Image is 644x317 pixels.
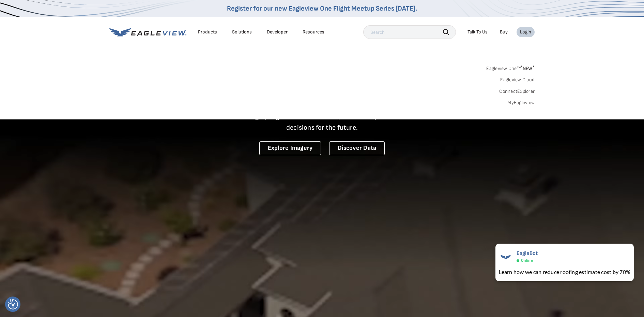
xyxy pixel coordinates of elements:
[486,63,535,71] a: Eagleview One™*NEW*
[363,25,456,39] input: Search
[8,299,18,309] img: Revisit consent button
[232,29,252,35] div: Solutions
[329,141,385,155] a: Discover Data
[198,29,217,35] div: Products
[521,258,533,263] span: Online
[303,29,324,35] div: Resources
[267,29,288,35] a: Developer
[500,77,535,83] a: Eagleview Cloud
[259,141,321,155] a: Explore Imagery
[499,88,535,95] a: ConnectExplorer
[467,29,488,35] div: Talk To Us
[517,250,538,257] span: EagleBot
[227,4,417,13] a: Register for our new Eagleview One Flight Meetup Series [DATE].
[521,66,535,71] span: NEW
[507,100,535,106] a: MyEagleview
[8,299,18,309] button: Consent Preferences
[499,268,630,276] div: Learn how we can reduce roofing estimate cost by 70%
[499,250,512,264] img: EagleBot
[500,29,508,35] a: Buy
[520,29,531,35] div: Login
